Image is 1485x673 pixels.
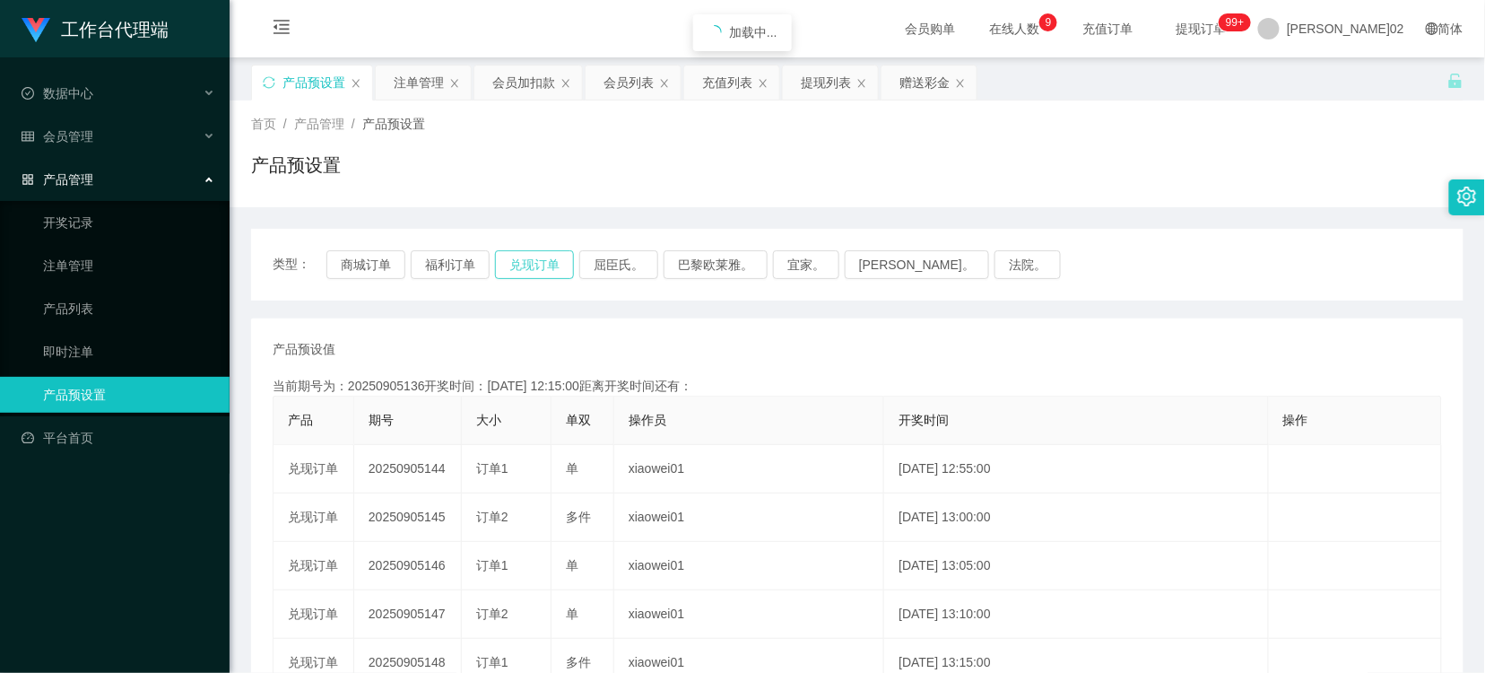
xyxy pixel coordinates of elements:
[1426,22,1438,35] i: 图标： global
[22,22,169,36] a: 工作台代理端
[495,250,574,279] button: 兑现订单
[1046,13,1052,31] p: 9
[263,76,275,89] i: 图标： 同步
[801,66,851,100] div: 提现列表
[22,173,34,186] i: 图标： AppStore-O
[354,590,462,639] td: 20250905147
[664,250,768,279] button: 巴黎欧莱雅。
[614,590,884,639] td: xiaowei01
[43,129,93,144] font: 会员管理
[22,18,50,43] img: logo.9652507e.png
[994,250,1061,279] button: 法院。
[1082,22,1133,36] font: 充值订单
[476,655,508,669] span: 订单1
[274,445,354,494] td: 兑现订单
[22,130,34,143] i: 图标： table
[394,66,444,100] div: 注单管理
[560,78,571,89] i: 图标： 关闭
[1447,73,1463,89] i: 图标： 解锁
[614,445,884,494] td: xiaowei01
[989,22,1039,36] font: 在线人数
[476,558,508,572] span: 订单1
[354,494,462,542] td: 20250905145
[251,152,341,179] h1: 产品预设置
[629,413,666,427] span: 操作员
[476,461,508,476] span: 订单1
[476,510,508,524] span: 订单2
[43,205,215,240] a: 开奖记录
[43,248,215,284] a: 注单管理
[476,607,508,621] span: 订单2
[659,78,670,89] i: 图标： 关闭
[61,1,169,58] h1: 工作台代理端
[294,117,344,131] span: 产品管理
[1039,13,1057,31] sup: 9
[1283,413,1308,427] span: 操作
[352,117,355,131] span: /
[884,590,1269,639] td: [DATE] 13:10:00
[1176,22,1226,36] font: 提现订单
[351,78,361,89] i: 图标： 关闭
[566,558,578,572] span: 单
[604,66,654,100] div: 会员列表
[566,655,591,669] span: 多件
[899,413,949,427] span: 开奖时间
[411,250,490,279] button: 福利订单
[476,413,501,427] span: 大小
[326,250,405,279] button: 商城订单
[884,445,1269,494] td: [DATE] 12:55:00
[1219,13,1251,31] sup: 1072
[884,542,1269,590] td: [DATE] 13:05:00
[362,117,425,131] span: 产品预设置
[274,542,354,590] td: 兑现订单
[22,420,215,456] a: 图标： 仪表板平台首页
[273,340,335,359] span: 产品预设值
[1438,22,1463,36] font: 简体
[22,87,34,100] i: 图标： check-circle-o
[273,250,326,279] span: 类型：
[251,117,276,131] span: 首页
[708,25,722,39] i: 图标： 正在加载
[43,291,215,327] a: 产品列表
[1457,187,1477,206] i: 图标： 设置
[449,78,460,89] i: 图标： 关闭
[955,78,966,89] i: 图标： 关闭
[492,66,555,100] div: 会员加扣款
[43,377,215,413] a: 产品预设置
[566,413,591,427] span: 单双
[273,377,1442,396] div: 当前期号为：20250905136开奖时间：[DATE] 12:15:00距离开奖时间还有：
[566,510,591,524] span: 多件
[856,78,867,89] i: 图标： 关闭
[773,250,839,279] button: 宜家。
[288,413,313,427] span: 产品
[354,445,462,494] td: 20250905144
[579,250,658,279] button: 屈臣氏。
[845,250,989,279] button: [PERSON_NAME]。
[43,172,93,187] font: 产品管理
[354,542,462,590] td: 20250905146
[43,86,93,101] font: 数据中心
[251,1,312,58] i: 图标： menu-fold
[566,461,578,476] span: 单
[369,413,394,427] span: 期号
[884,494,1269,542] td: [DATE] 13:00:00
[614,494,884,542] td: xiaowei01
[566,607,578,621] span: 单
[274,590,354,639] td: 兑现订单
[43,334,215,370] a: 即时注单
[729,25,777,39] span: 加载中...
[614,542,884,590] td: xiaowei01
[899,66,950,100] div: 赠送彩金
[274,494,354,542] td: 兑现订单
[283,117,287,131] span: /
[282,66,345,100] div: 产品预设置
